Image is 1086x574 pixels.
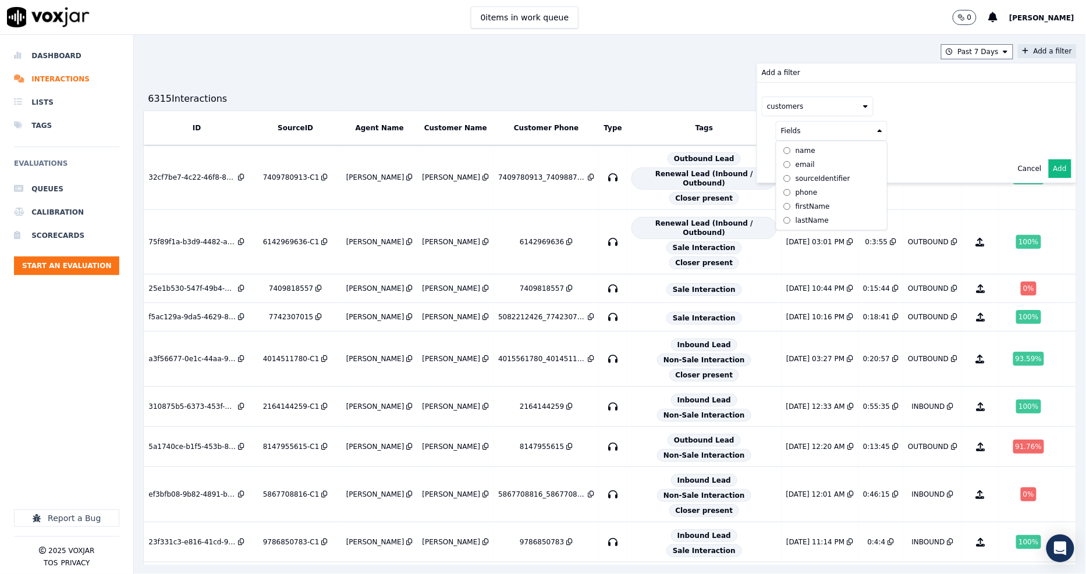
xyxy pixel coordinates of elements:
[863,490,890,499] div: 0:46:15
[520,442,564,451] div: 8147955615
[912,402,945,411] div: INBOUND
[498,173,585,182] div: 7409780913_7409887408
[695,123,713,133] button: Tags
[666,312,742,325] span: Sale Interaction
[263,354,320,363] div: 4014511780-C1
[14,114,119,137] a: Tags
[666,544,742,557] span: Sale Interaction
[346,284,404,293] div: [PERSON_NAME]
[498,354,585,363] div: 4015561780_4014511780
[1013,440,1045,454] div: 91.76 %
[263,490,320,499] div: 5867708816-C1
[346,354,404,363] div: [PERSON_NAME]
[520,237,564,247] div: 6142969636
[953,10,977,25] button: 0
[786,354,844,363] div: [DATE] 03:27 PM
[193,123,201,133] button: ID
[786,442,845,451] div: [DATE] 12:20 AM
[1049,159,1071,178] button: Add
[356,123,404,133] button: Agent Name
[423,537,481,547] div: [PERSON_NAME]
[863,354,890,363] div: 0:20:57
[148,490,236,499] div: ef3bfb08-9b82-4891-be53-f17ba0ffe33b
[666,283,742,296] span: Sale Interaction
[1016,535,1041,549] div: 100 %
[786,237,844,247] div: [DATE] 03:01 PM
[514,123,579,133] button: Customer Phone
[278,123,313,133] button: SourceID
[61,558,90,568] button: Privacy
[1016,400,1041,413] div: 100 %
[14,224,119,247] a: Scorecards
[423,173,481,182] div: [PERSON_NAME]
[269,284,313,293] div: 7409818557
[346,237,404,247] div: [PERSON_NAME]
[346,537,404,547] div: [PERSON_NAME]
[604,123,622,133] button: Type
[346,173,404,182] div: [PERSON_NAME]
[1046,534,1074,562] div: Open Intercom Messenger
[423,312,481,322] div: [PERSON_NAME]
[263,173,320,182] div: 7409780913-C1
[423,284,481,293] div: [PERSON_NAME]
[671,474,737,487] span: Inbound Lead
[14,91,119,114] li: Lists
[1013,352,1045,366] div: 93.59 %
[148,284,236,293] div: 25e1b530-547f-49b4-b5b2-ca27abfcad5e
[669,192,740,205] span: Closer present
[520,284,564,293] div: 7409818557
[863,284,890,293] div: 0:15:44
[48,546,94,555] p: 2025 Voxjar
[657,489,751,502] span: Non-Sale Interaction
[631,167,776,190] span: Renewal Lead (Inbound / Outbound)
[346,442,404,451] div: [PERSON_NAME]
[786,312,844,322] div: [DATE] 10:16 PM
[669,256,740,269] span: Closer present
[783,189,791,197] input: phone
[908,312,949,322] div: OUTBOUND
[346,402,404,411] div: [PERSON_NAME]
[912,490,945,499] div: INBOUND
[668,434,741,447] span: Outbound Lead
[269,312,313,322] div: 7742307015
[762,68,800,77] p: Add a filter
[346,312,404,322] div: [PERSON_NAME]
[783,175,791,183] input: sourceIdentifier
[14,509,119,527] button: Report a Bug
[967,13,972,22] p: 0
[423,402,481,411] div: [PERSON_NAME]
[148,237,236,247] div: 75f89f1a-b3d9-4482-a44f-b6f29530a027
[1018,164,1042,173] button: Cancel
[423,442,481,451] div: [PERSON_NAME]
[776,121,888,141] button: Fields
[865,237,888,247] div: 0:3:55
[498,312,585,322] div: 5082212426_7742307015
[14,256,119,275] button: Start an Evaluation
[14,67,119,91] a: Interactions
[1021,281,1037,295] div: 0 %
[786,537,844,547] div: [DATE] 11:14 PM
[657,409,751,422] span: Non-Sale Interaction
[471,6,579,28] button: 0items in work queue
[908,354,949,363] div: OUTBOUND
[423,490,481,499] div: [PERSON_NAME]
[783,161,791,169] input: email
[762,97,874,116] button: customers
[796,174,850,183] div: sourceIdentifier
[908,442,949,451] div: OUTBOUND
[14,201,119,224] a: Calibration
[424,123,487,133] button: Customer Name
[657,449,751,462] span: Non-Sale Interaction
[148,354,236,363] div: a3f56677-0e1c-44aa-9c37-d198d99292f4
[44,558,58,568] button: TOS
[263,537,320,547] div: 9786850783-C1
[796,160,815,169] div: email
[1009,10,1086,24] button: [PERSON_NAME]
[783,203,791,211] input: firstName
[863,402,890,411] div: 0:55:35
[783,217,791,224] input: lastName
